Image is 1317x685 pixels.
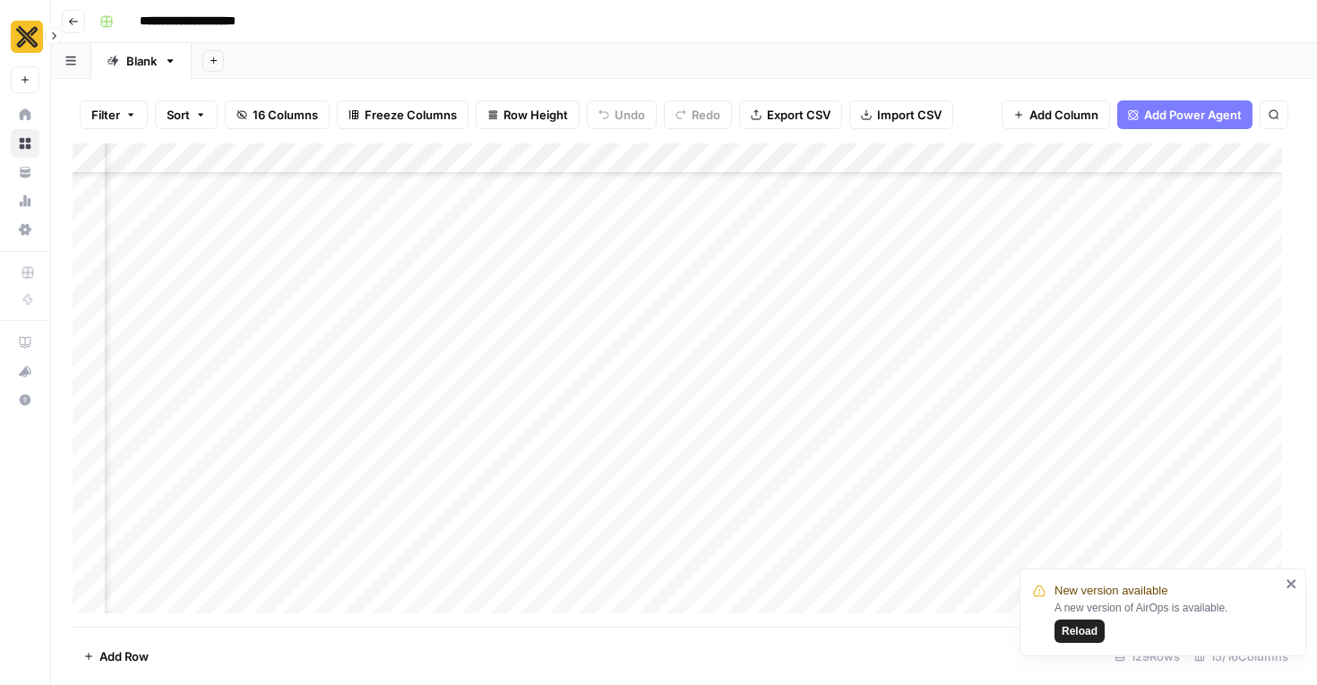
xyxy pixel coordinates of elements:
button: Add Power Agent [1117,100,1252,129]
div: A new version of AirOps is available. [1054,600,1280,643]
span: New version available [1054,582,1167,600]
span: Undo [615,106,645,124]
span: Add Column [1029,106,1098,124]
button: Sort [155,100,218,129]
div: 129 Rows [1107,642,1187,671]
a: Settings [11,215,39,244]
span: Reload [1062,623,1097,639]
button: Add Row [73,642,159,671]
span: Redo [692,106,720,124]
button: Freeze Columns [337,100,469,129]
button: Reload [1054,620,1105,643]
button: Row Height [476,100,580,129]
a: AirOps Academy [11,328,39,357]
span: Import CSV [877,106,942,124]
button: 16 Columns [225,100,330,129]
span: Add Row [99,647,149,665]
div: Blank [126,52,157,70]
a: Browse [11,129,39,158]
div: 15/16 Columns [1187,642,1295,671]
span: 16 Columns [253,106,318,124]
button: Workspace: CookUnity [11,14,39,59]
button: Undo [587,100,657,129]
button: Import CSV [849,100,953,129]
span: Add Power Agent [1144,106,1242,124]
button: Add Column [1002,100,1110,129]
button: Export CSV [739,100,842,129]
a: Blank [91,43,192,79]
img: CookUnity Logo [11,21,43,53]
button: close [1286,577,1298,591]
span: Filter [91,106,120,124]
span: Freeze Columns [365,106,457,124]
div: What's new? [12,358,39,385]
span: Row Height [504,106,568,124]
button: Help + Support [11,386,39,414]
span: Export CSV [767,106,831,124]
a: Usage [11,186,39,215]
button: Filter [80,100,148,129]
button: Redo [664,100,732,129]
a: Your Data [11,158,39,186]
a: Home [11,100,39,129]
span: Sort [167,106,190,124]
button: What's new? [11,357,39,386]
